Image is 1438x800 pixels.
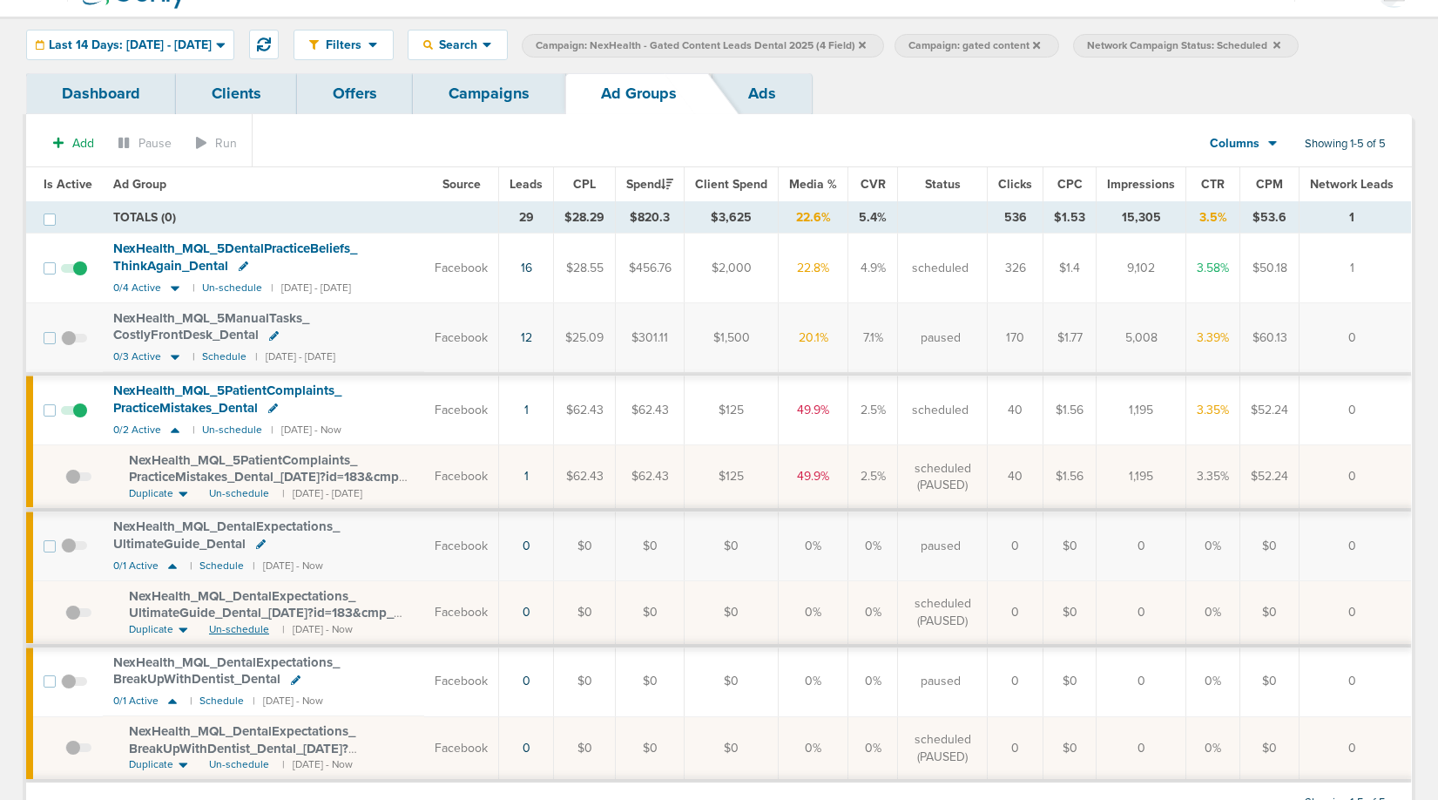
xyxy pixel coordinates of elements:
[282,622,353,637] small: | [DATE] - Now
[685,581,779,646] td: $0
[1107,177,1175,192] span: Impressions
[848,303,898,374] td: 7.1%
[209,486,269,501] span: Un-schedule
[1256,177,1283,192] span: CPM
[554,234,616,303] td: $28.55
[988,716,1043,781] td: 0
[129,723,355,773] span: NexHealth_ MQL_ DentalExpectations_ BreakUpWithDentist_ Dental_ [DATE]?id=183&cmp_ id=9658029
[44,131,104,156] button: Add
[626,177,673,192] span: Spend
[616,646,685,716] td: $0
[848,510,898,580] td: 0%
[685,445,779,510] td: $125
[1057,177,1083,192] span: CPC
[113,310,309,343] span: NexHealth_ MQL_ 5ManualTasks_ CostlyFrontDesk_ Dental
[176,73,297,114] a: Clients
[685,202,779,234] td: $3,625
[898,581,988,646] td: scheduled (PAUSED)
[536,38,866,53] span: Campaign: NexHealth - Gated Content Leads Dental 2025 (4 Field)
[685,234,779,303] td: $2,000
[26,73,176,114] a: Dashboard
[789,177,837,192] span: Media %
[524,403,529,417] a: 1
[988,234,1043,303] td: 326
[1097,374,1186,444] td: 1,195
[616,303,685,374] td: $301.11
[271,281,351,295] small: | [DATE] - [DATE]
[779,374,848,444] td: 49.9%
[912,260,969,277] span: scheduled
[1186,374,1240,444] td: 3.35%
[209,622,269,637] span: Un-schedule
[113,383,341,416] span: NexHealth_ MQL_ 5PatientComplaints_ PracticeMistakes_ Dental
[1186,445,1240,510] td: 3.35%
[129,622,173,637] span: Duplicate
[1240,716,1300,781] td: $0
[202,424,262,437] small: Un-schedule
[1240,234,1300,303] td: $50.18
[779,581,848,646] td: 0%
[113,281,161,295] span: 0/4 Active
[685,374,779,444] td: $125
[554,510,616,580] td: $0
[424,646,499,716] td: Facebook
[779,202,848,234] td: 22.6%
[565,73,712,114] a: Ad Groups
[442,177,481,192] span: Source
[433,37,483,52] span: Search
[573,177,596,192] span: CPL
[848,646,898,716] td: 0%
[1300,374,1412,444] td: 0
[912,402,969,419] span: scheduled
[1300,303,1412,374] td: 0
[103,202,499,234] td: TOTALS (0)
[253,559,323,573] small: | [DATE] - Now
[424,374,499,444] td: Facebook
[925,177,961,192] span: Status
[1217,39,1267,51] span: Scheduled
[554,646,616,716] td: $0
[988,202,1043,234] td: 536
[554,445,616,510] td: $62.43
[1240,303,1300,374] td: $60.13
[779,716,848,781] td: 0%
[988,646,1043,716] td: 0
[779,510,848,580] td: 0%
[523,674,530,688] a: 0
[113,424,161,437] span: 0/2 Active
[1240,510,1300,580] td: $0
[908,38,1040,53] span: Campaign: gated content
[1310,177,1394,192] span: Network Leads
[1186,202,1240,234] td: 3.5%
[685,716,779,781] td: $0
[998,177,1032,192] span: Clicks
[1240,581,1300,646] td: $0
[521,261,532,275] a: 16
[424,510,499,580] td: Facebook
[616,202,685,234] td: $820.3
[113,519,340,552] span: NexHealth_ MQL_ DentalExpectations_ UltimateGuide_ Dental
[72,136,94,151] span: Add
[129,452,406,502] span: NexHealth_ MQL_ 5PatientComplaints_ PracticeMistakes_ Dental_ [DATE]?id=183&cmp_ id=9658029
[319,37,368,52] span: Filters
[1043,202,1097,234] td: $1.53
[297,73,413,114] a: Offers
[190,559,191,573] small: |
[1043,374,1097,444] td: $1.56
[1043,445,1097,510] td: $1.56
[521,330,532,345] a: 12
[209,757,269,772] span: Un-schedule
[921,538,961,555] span: paused
[695,177,767,192] span: Client Spend
[988,303,1043,374] td: 170
[129,757,173,772] span: Duplicate
[1240,445,1300,510] td: $52.24
[712,73,812,114] a: Ads
[779,646,848,716] td: 0%
[523,741,530,756] a: 0
[1240,374,1300,444] td: $52.24
[1300,716,1412,781] td: 0
[616,374,685,444] td: $62.43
